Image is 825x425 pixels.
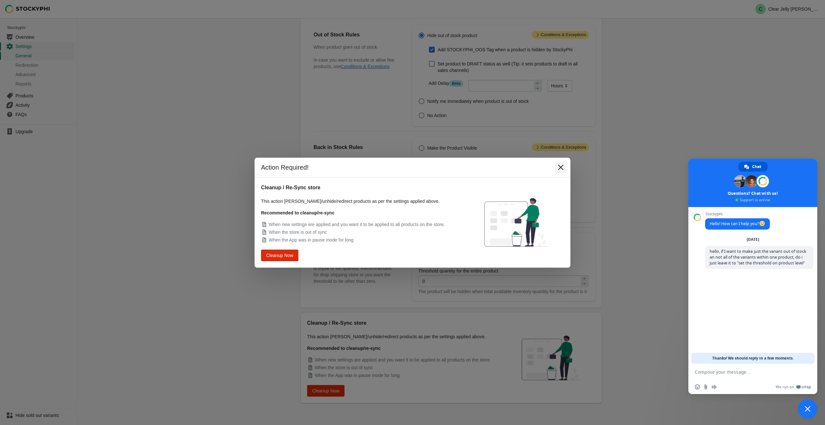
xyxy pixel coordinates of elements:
span: hello, if I want to make just the variant out of stock an not all of the variants within one prod... [710,249,806,266]
a: We run onCrisp [776,384,811,390]
span: When the App was in pause mode for long [269,237,354,242]
span: Stockyphi [705,212,770,216]
span: Hello! How can I help you? [710,221,765,226]
div: [DATE] [747,238,759,242]
p: This action [PERSON_NAME]/unhide/redirect products as per the settings applied above. [261,198,462,204]
h2: Cleanup / Re-Sync store [261,184,462,192]
span: Audio message [712,384,717,390]
textarea: Compose your message... [695,364,798,380]
span: Thanks! We should reply in a few moments. [712,353,794,364]
a: Close chat [798,399,817,419]
a: Chat [738,162,768,172]
span: Crisp [801,384,811,390]
span: Send a file [703,384,708,390]
span: Cleanup Now [267,253,293,258]
strong: Recommended to cleanup/re-sync [261,210,335,215]
span: We run on [776,384,794,390]
span: When new settings are applied and you want it to be applied to all products on the store. [269,222,445,227]
span: Chat [752,162,761,172]
button: Close [555,162,567,173]
button: Cleanup Now [262,250,298,261]
span: Insert an emoji [695,384,700,390]
span: When the store is out of sync [269,230,327,235]
h2: Action Required! [261,163,548,172]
